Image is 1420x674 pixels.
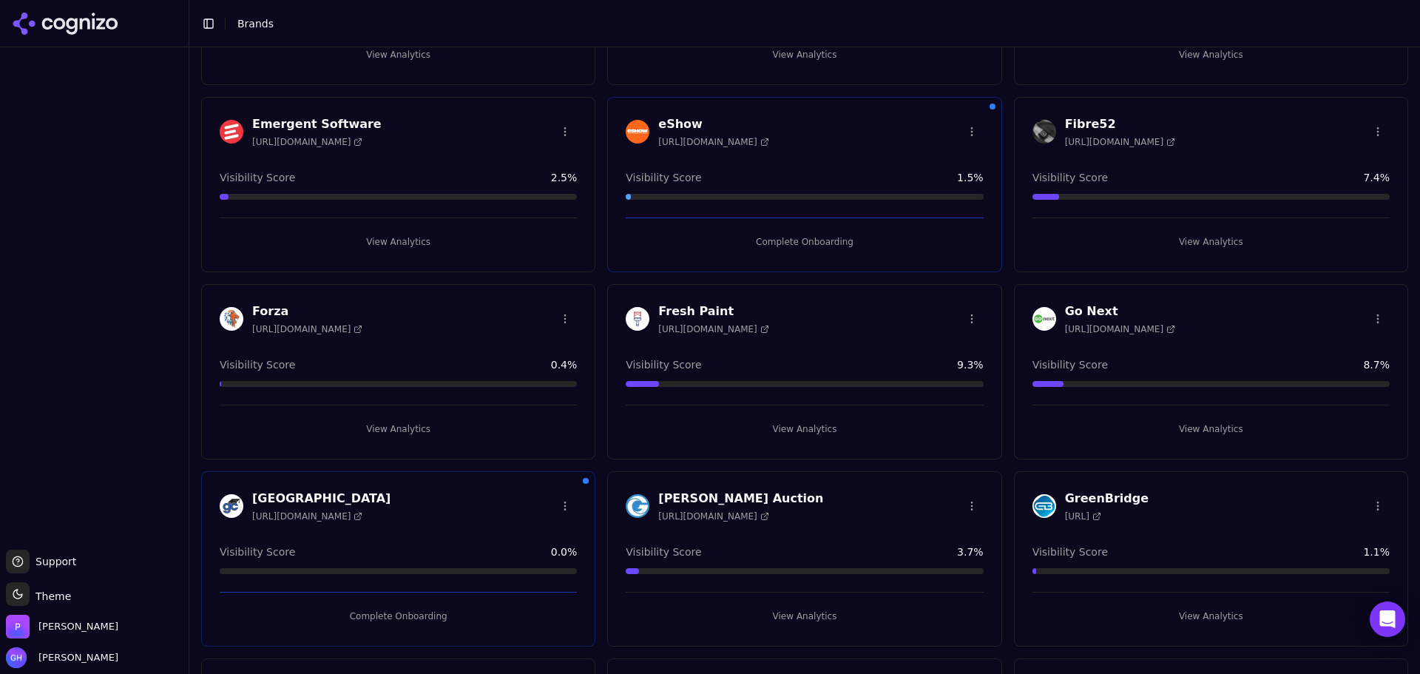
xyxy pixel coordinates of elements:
[626,357,701,372] span: Visibility Score
[626,43,983,67] button: View Analytics
[252,136,362,148] span: [URL][DOMAIN_NAME]
[626,170,701,185] span: Visibility Score
[252,510,362,522] span: [URL][DOMAIN_NAME]
[1032,170,1108,185] span: Visibility Score
[1032,494,1056,518] img: GreenBridge
[658,136,768,148] span: [URL][DOMAIN_NAME]
[1065,490,1149,508] h3: GreenBridge
[220,604,577,628] button: Complete Onboarding
[1370,601,1405,637] div: Open Intercom Messenger
[957,170,984,185] span: 1.5 %
[626,604,983,628] button: View Analytics
[957,357,984,372] span: 9.3 %
[1065,323,1175,335] span: [URL][DOMAIN_NAME]
[1363,357,1390,372] span: 8.7 %
[658,303,768,320] h3: Fresh Paint
[658,115,768,133] h3: eShow
[1065,115,1175,133] h3: Fibre52
[220,494,243,518] img: Gold Coast Schools
[30,590,71,602] span: Theme
[1032,357,1108,372] span: Visibility Score
[220,230,577,254] button: View Analytics
[551,170,578,185] span: 2.5 %
[626,307,649,331] img: Fresh Paint
[626,545,701,559] span: Visibility Score
[33,651,118,664] span: [PERSON_NAME]
[626,230,983,254] button: Complete Onboarding
[220,170,295,185] span: Visibility Score
[626,417,983,441] button: View Analytics
[220,357,295,372] span: Visibility Score
[38,620,118,633] span: Perrill
[1065,136,1175,148] span: [URL][DOMAIN_NAME]
[1032,417,1390,441] button: View Analytics
[237,18,274,30] span: Brands
[252,115,382,133] h3: Emergent Software
[6,615,30,638] img: Perrill
[220,545,295,559] span: Visibility Score
[252,490,390,508] h3: [GEOGRAPHIC_DATA]
[551,545,578,559] span: 0.0 %
[1032,545,1108,559] span: Visibility Score
[1363,170,1390,185] span: 7.4 %
[1032,120,1056,144] img: Fibre52
[30,554,76,569] span: Support
[237,16,1379,31] nav: breadcrumb
[1032,307,1056,331] img: Go Next
[220,307,243,331] img: Forza
[1065,510,1101,522] span: [URL]
[1363,545,1390,559] span: 1.1 %
[1065,303,1175,320] h3: Go Next
[6,615,118,638] button: Open organization switcher
[658,323,768,335] span: [URL][DOMAIN_NAME]
[658,510,768,522] span: [URL][DOMAIN_NAME]
[6,647,27,668] img: Grace Hallen
[1032,604,1390,628] button: View Analytics
[551,357,578,372] span: 0.4 %
[252,323,362,335] span: [URL][DOMAIN_NAME]
[1032,230,1390,254] button: View Analytics
[626,494,649,518] img: Grafe Auction
[220,417,577,441] button: View Analytics
[220,43,577,67] button: View Analytics
[220,120,243,144] img: Emergent Software
[252,303,362,320] h3: Forza
[957,545,984,559] span: 3.7 %
[658,490,823,508] h3: [PERSON_NAME] Auction
[626,120,649,144] img: eShow
[1032,43,1390,67] button: View Analytics
[6,647,118,668] button: Open user button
